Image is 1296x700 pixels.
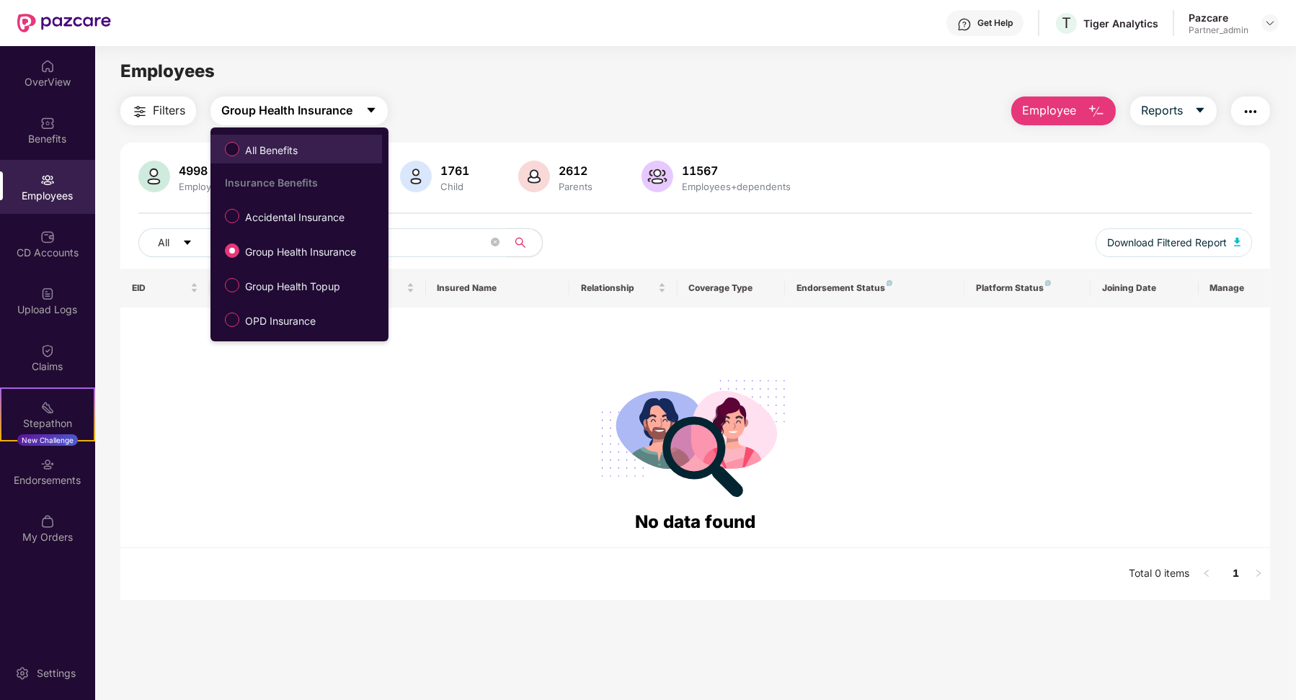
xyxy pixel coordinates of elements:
[1189,24,1248,36] div: Partner_admin
[1199,269,1271,308] th: Manage
[1264,17,1276,29] img: svg+xml;base64,PHN2ZyBpZD0iRHJvcGRvd24tMzJ4MzIiIHhtbG5zPSJodHRwOi8vd3d3LnczLm9yZy8yMDAwL3N2ZyIgd2...
[591,362,799,508] img: svg+xml;base64,PHN2ZyB4bWxucz0iaHR0cDovL3d3dy53My5vcmcvMjAwMC9zdmciIHdpZHRoPSIyODgiIGhlaWdodD0iMj...
[17,434,78,446] div: New Challenge
[1234,238,1241,246] img: svg+xml;base64,PHN2ZyB4bWxucz0iaHR0cDovL3d3dy53My5vcmcvMjAwMC9zdmciIHhtbG5zOnhsaW5rPSJodHRwOi8vd3...
[491,238,500,246] span: close-circle
[40,230,55,244] img: svg+xml;base64,PHN2ZyBpZD0iQ0RfQWNjb3VudHMiIGRhdGEtbmFtZT0iQ0QgQWNjb3VudHMiIHhtbG5zPSJodHRwOi8vd3...
[1224,562,1247,585] li: 1
[642,161,673,192] img: svg+xml;base64,PHN2ZyB4bWxucz0iaHR0cDovL3d3dy53My5vcmcvMjAwMC9zdmciIHhtbG5zOnhsaW5rPSJodHRwOi8vd3...
[556,181,595,192] div: Parents
[678,269,786,308] th: Coverage Type
[518,161,550,192] img: svg+xml;base64,PHN2ZyB4bWxucz0iaHR0cDovL3d3dy53My5vcmcvMjAwMC9zdmciIHhtbG5zOnhsaW5rPSJodHRwOi8vd3...
[1195,562,1218,585] button: left
[239,143,303,158] span: All Benefits
[1224,562,1247,584] a: 1
[120,97,196,125] button: Filters
[1195,562,1218,585] li: Previous Page
[1045,280,1051,286] img: svg+xml;base64,PHN2ZyB4bWxucz0iaHR0cDovL3d3dy53My5vcmcvMjAwMC9zdmciIHdpZHRoPSI4IiBoZWlnaHQ9IjgiIH...
[40,344,55,358] img: svg+xml;base64,PHN2ZyBpZD0iQ2xhaW0iIHhtbG5zPSJodHRwOi8vd3d3LnczLm9yZy8yMDAwL3N2ZyIgd2lkdGg9IjIwIi...
[40,400,55,415] img: svg+xml;base64,PHN2ZyB4bWxucz0iaHR0cDovL3d3dy53My5vcmcvMjAwMC9zdmciIHdpZHRoPSIyMSIgaGVpZ2h0PSIyMC...
[1202,569,1211,578] span: left
[507,228,543,257] button: search
[221,102,352,120] span: Group Health Insurance
[1022,102,1076,120] span: Employee
[158,235,169,251] span: All
[1247,562,1270,585] li: Next Page
[17,14,111,32] img: New Pazcare Logo
[210,97,388,125] button: Group Health Insurancecaret-down
[120,60,215,81] span: Employees
[138,228,226,257] button: Allcaret-down
[1,416,94,431] div: Stepathon
[153,102,185,120] span: Filters
[1096,228,1253,257] button: Download Filtered Report
[491,236,500,250] span: close-circle
[131,103,148,120] img: svg+xml;base64,PHN2ZyB4bWxucz0iaHR0cDovL3d3dy53My5vcmcvMjAwMC9zdmciIHdpZHRoPSIyNCIgaGVpZ2h0PSIyNC...
[569,269,678,308] th: Relationship
[120,269,210,308] th: EID
[556,163,595,178] div: 2612
[40,287,55,301] img: svg+xml;base64,PHN2ZyBpZD0iVXBsb2FkX0xvZ3MiIGRhdGEtbmFtZT0iVXBsb2FkIExvZ3MiIHhtbG5zPSJodHRwOi8vd3...
[635,511,755,532] span: No data found
[1189,11,1248,24] div: Pazcare
[182,238,192,249] span: caret-down
[365,104,377,117] span: caret-down
[40,173,55,187] img: svg+xml;base64,PHN2ZyBpZD0iRW1wbG95ZWVzIiB4bWxucz0iaHR0cDovL3d3dy53My5vcmcvMjAwMC9zdmciIHdpZHRoPS...
[1130,97,1217,125] button: Reportscaret-down
[1083,17,1158,30] div: Tiger Analytics
[1242,103,1259,120] img: svg+xml;base64,PHN2ZyB4bWxucz0iaHR0cDovL3d3dy53My5vcmcvMjAwMC9zdmciIHdpZHRoPSIyNCIgaGVpZ2h0PSIyNC...
[1141,102,1183,120] span: Reports
[679,163,794,178] div: 11567
[176,163,231,178] div: 4998
[426,269,569,308] th: Insured Name
[1254,569,1263,578] span: right
[977,17,1013,29] div: Get Help
[679,181,794,192] div: Employees+dependents
[15,666,30,681] img: svg+xml;base64,PHN2ZyBpZD0iU2V0dGluZy0yMHgyMCIgeG1sbnM9Imh0dHA6Ly93d3cudzMub3JnLzIwMDAvc3ZnIiB3aW...
[400,161,432,192] img: svg+xml;base64,PHN2ZyB4bWxucz0iaHR0cDovL3d3dy53My5vcmcvMjAwMC9zdmciIHhtbG5zOnhsaW5rPSJodHRwOi8vd3...
[239,279,346,295] span: Group Health Topup
[176,181,231,192] div: Employees
[438,181,472,192] div: Child
[40,514,55,529] img: svg+xml;base64,PHN2ZyBpZD0iTXlfT3JkZXJzIiBkYXRhLW5hbWU9Ik15IE9yZGVycyIgeG1sbnM9Imh0dHA6Ly93d3cudz...
[1011,97,1116,125] button: Employee
[1062,14,1071,32] span: T
[581,282,655,294] span: Relationship
[796,282,953,294] div: Endorsement Status
[40,59,55,73] img: svg+xml;base64,PHN2ZyBpZD0iSG9tZSIgeG1sbnM9Imh0dHA6Ly93d3cudzMub3JnLzIwMDAvc3ZnIiB3aWR0aD0iMjAiIG...
[507,237,535,248] span: search
[40,116,55,130] img: svg+xml;base64,PHN2ZyBpZD0iQmVuZWZpdHMiIHhtbG5zPSJodHRwOi8vd3d3LnczLm9yZy8yMDAwL3N2ZyIgd2lkdGg9Ij...
[976,282,1079,294] div: Platform Status
[239,210,350,225] span: Accidental Insurance
[1247,562,1270,585] button: right
[225,176,382,189] div: Insurance Benefits
[239,313,321,329] span: OPD Insurance
[1194,104,1206,117] span: caret-down
[887,280,892,286] img: svg+xml;base64,PHN2ZyB4bWxucz0iaHR0cDovL3d3dy53My5vcmcvMjAwMC9zdmciIHdpZHRoPSI4IiBoZWlnaHQ9IjgiIH...
[1088,103,1105,120] img: svg+xml;base64,PHN2ZyB4bWxucz0iaHR0cDovL3d3dy53My5vcmcvMjAwMC9zdmciIHhtbG5zOnhsaW5rPSJodHRwOi8vd3...
[438,163,472,178] div: 1761
[32,666,80,681] div: Settings
[1107,235,1227,251] span: Download Filtered Report
[40,457,55,472] img: svg+xml;base64,PHN2ZyBpZD0iRW5kb3JzZW1lbnRzIiB4bWxucz0iaHR0cDovL3d3dy53My5vcmcvMjAwMC9zdmciIHdpZH...
[132,282,188,294] span: EID
[1091,269,1199,308] th: Joining Date
[957,17,972,32] img: svg+xml;base64,PHN2ZyBpZD0iSGVscC0zMngzMiIgeG1sbnM9Imh0dHA6Ly93d3cudzMub3JnLzIwMDAvc3ZnIiB3aWR0aD...
[239,244,362,260] span: Group Health Insurance
[138,161,170,192] img: svg+xml;base64,PHN2ZyB4bWxucz0iaHR0cDovL3d3dy53My5vcmcvMjAwMC9zdmciIHhtbG5zOnhsaW5rPSJodHRwOi8vd3...
[1129,562,1189,585] li: Total 0 items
